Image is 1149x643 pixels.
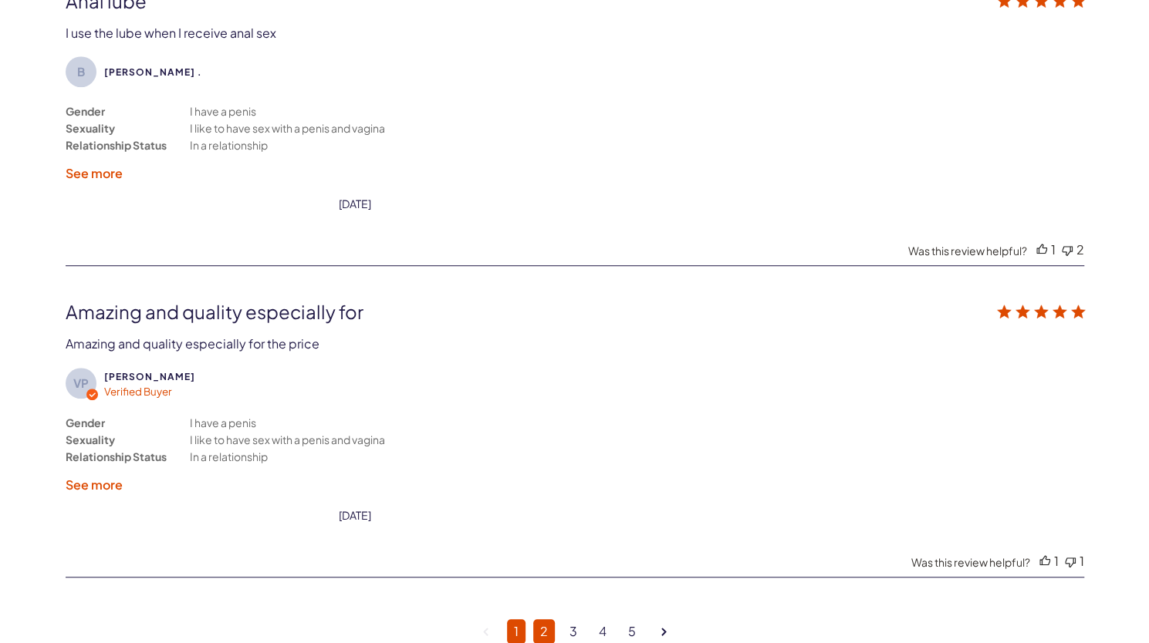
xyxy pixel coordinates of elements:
label: See more [66,476,123,493]
div: Gender [66,414,105,431]
span: Valarie P. [104,371,195,382]
div: Relationship Status [66,448,167,465]
div: 1 [1054,553,1059,569]
div: Vote down [1062,241,1073,258]
div: Amazing and quality especially for [66,300,880,323]
div: I use the lube when I receive anal sex [66,25,276,41]
div: Was this review helpful? [911,555,1030,569]
div: 2 [1076,241,1084,258]
div: date [339,197,371,210]
div: Relationship Status [66,136,167,153]
div: Vote up [1039,553,1050,569]
div: I like to have sex with a penis and vagina [190,120,385,136]
div: Vote down [1065,553,1076,569]
div: [DATE] [339,508,371,522]
div: Amazing and quality especially for the price [66,335,319,352]
div: Vote up [1036,241,1047,258]
div: Gender [66,103,105,120]
div: I have a penis [190,414,256,431]
div: Sexuality [66,120,115,136]
div: Was this review helpful? [908,244,1027,258]
div: I like to have sex with a penis and vagina [190,431,385,448]
span: Bobby . [104,66,202,78]
div: 1 [1051,241,1056,258]
text: B [77,64,85,79]
span: Verified Buyer [104,385,172,398]
div: 1 [1080,553,1084,569]
div: In a relationship [190,136,268,153]
div: date [339,508,371,522]
div: [DATE] [339,197,371,210]
div: In a relationship [190,448,268,465]
div: I have a penis [190,103,256,120]
text: VP [73,375,89,390]
label: See more [66,165,123,181]
div: Sexuality [66,431,115,448]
